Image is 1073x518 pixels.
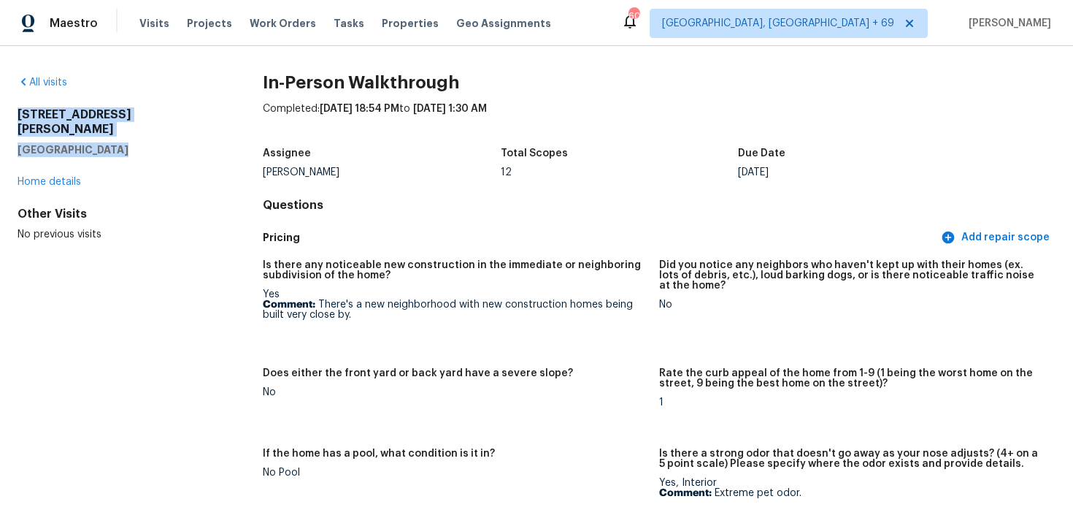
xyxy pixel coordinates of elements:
[18,107,216,137] h2: [STREET_ADDRESS][PERSON_NAME]
[334,18,364,28] span: Tasks
[963,16,1051,31] span: [PERSON_NAME]
[18,207,216,221] div: Other Visits
[628,9,639,23] div: 607
[738,167,976,178] div: [DATE]
[263,75,1055,90] h2: In-Person Walkthrough
[263,260,647,281] h5: Is there any noticeable new construction in the immediate or neighboring subdivision of the home?
[659,449,1044,469] h5: Is there a strong odor that doesn't go away as your nose adjusts? (4+ on a 5 point scale) Please ...
[263,468,647,478] div: No Pool
[659,488,1044,498] p: Extreme pet odor.
[139,16,169,31] span: Visits
[263,148,311,159] h5: Assignee
[944,229,1050,247] span: Add repair scope
[18,177,81,187] a: Home details
[250,16,316,31] span: Work Orders
[18,142,216,157] h5: [GEOGRAPHIC_DATA]
[382,16,439,31] span: Properties
[456,16,551,31] span: Geo Assignments
[659,488,712,498] b: Comment:
[662,16,894,31] span: [GEOGRAPHIC_DATA], [GEOGRAPHIC_DATA] + 69
[263,289,647,320] div: Yes
[263,300,647,320] p: There's a new neighborhood with new construction homes being built very close by.
[501,148,568,159] h5: Total Scopes
[187,16,232,31] span: Projects
[938,224,1055,251] button: Add repair scope
[659,397,1044,408] div: 1
[263,300,315,310] b: Comment:
[18,77,67,88] a: All visits
[659,260,1044,291] h5: Did you notice any neighbors who haven't kept up with their homes (ex. lots of debris, etc.), lou...
[413,104,487,114] span: [DATE] 1:30 AM
[659,368,1044,389] h5: Rate the curb appeal of the home from 1-9 (1 being the worst home on the street, 9 being the best...
[50,16,98,31] span: Maestro
[263,198,1055,213] h4: Questions
[263,449,495,459] h5: If the home has a pool, what condition is it in?
[320,104,399,114] span: [DATE] 18:54 PM
[263,230,938,245] h5: Pricing
[738,148,785,159] h5: Due Date
[263,387,647,397] div: No
[263,102,1055,140] div: Completed: to
[263,167,501,178] div: [PERSON_NAME]
[659,300,1044,310] div: No
[18,229,101,240] span: No previous visits
[659,478,1044,498] div: Yes, Interior
[263,368,573,378] h5: Does either the front yard or back yard have a severe slope?
[501,167,739,178] div: 12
